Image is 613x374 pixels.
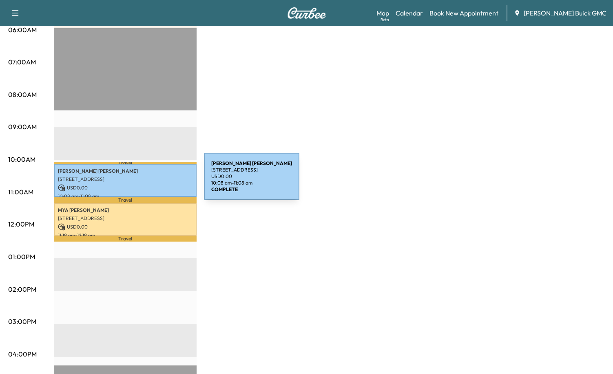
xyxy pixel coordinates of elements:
[58,193,193,200] p: 10:08 am - 11:08 am
[54,197,197,203] p: Travel
[58,207,193,213] p: MYA [PERSON_NAME]
[8,219,34,229] p: 12:00PM
[58,176,193,183] p: [STREET_ADDRESS]
[8,284,36,294] p: 02:00PM
[524,8,606,18] span: [PERSON_NAME] Buick GMC
[8,90,37,99] p: 08:00AM
[396,8,423,18] a: Calendar
[54,162,197,164] p: Travel
[8,317,36,326] p: 03:00PM
[8,57,36,67] p: 07:00AM
[8,187,33,197] p: 11:00AM
[58,184,193,191] p: USD 0.00
[58,223,193,231] p: USD 0.00
[376,8,389,18] a: MapBeta
[54,236,197,242] p: Travel
[58,232,193,239] p: 11:19 am - 12:19 pm
[8,25,37,35] p: 06:00AM
[8,252,35,262] p: 01:00PM
[58,215,193,222] p: [STREET_ADDRESS]
[8,154,35,164] p: 10:00AM
[8,122,37,132] p: 09:00AM
[287,7,326,19] img: Curbee Logo
[58,168,193,174] p: [PERSON_NAME] [PERSON_NAME]
[381,17,389,23] div: Beta
[429,8,498,18] a: Book New Appointment
[8,349,37,359] p: 04:00PM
